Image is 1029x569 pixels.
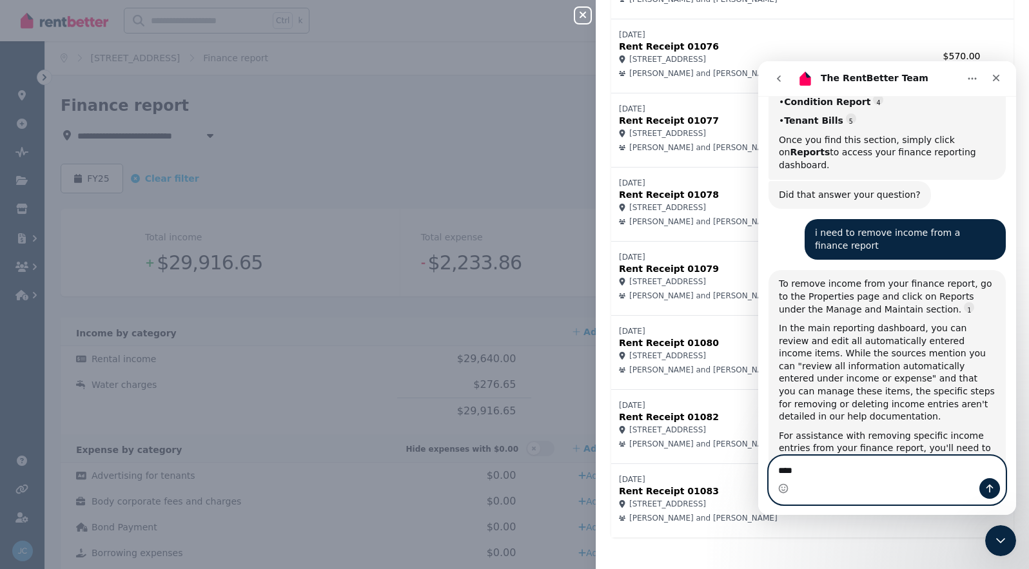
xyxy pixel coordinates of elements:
p: [DATE] [619,104,890,114]
span: [STREET_ADDRESS] [629,499,706,509]
p: Rent Receipt 01077 [619,114,890,127]
p: [DATE] [619,30,890,40]
p: Rent Receipt 01083 [619,485,890,497]
p: [DATE] [619,326,890,336]
span: [PERSON_NAME] and [PERSON_NAME] [629,68,778,79]
span: [PERSON_NAME] and [PERSON_NAME] [629,365,778,375]
span: [PERSON_NAME] and [PERSON_NAME] [629,513,778,523]
span: [STREET_ADDRESS] [629,351,706,361]
iframe: Intercom live chat [758,61,1016,515]
span: [PERSON_NAME] and [PERSON_NAME] [629,291,778,301]
span: [PERSON_NAME] and [PERSON_NAME] [629,439,778,449]
span: [PERSON_NAME] and [PERSON_NAME] [629,142,778,153]
p: [DATE] [619,178,890,188]
span: [STREET_ADDRESS] [629,54,706,64]
p: [DATE] [619,400,890,410]
span: [STREET_ADDRESS] [629,276,706,287]
p: Rent Receipt 01082 [619,410,890,423]
span: [STREET_ADDRESS] [629,128,706,139]
p: [DATE] [619,474,890,485]
span: [STREET_ADDRESS] [629,425,706,435]
iframe: Intercom live chat [985,525,1016,556]
p: Rent Receipt 01079 [619,262,890,275]
span: [PERSON_NAME] and [PERSON_NAME] [629,217,778,227]
span: [STREET_ADDRESS] [629,202,706,213]
p: Rent Receipt 01078 [619,188,890,201]
td: $570.00 [897,19,988,93]
p: [DATE] [619,252,890,262]
p: Rent Receipt 01076 [619,40,890,53]
p: Rent Receipt 01080 [619,336,890,349]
